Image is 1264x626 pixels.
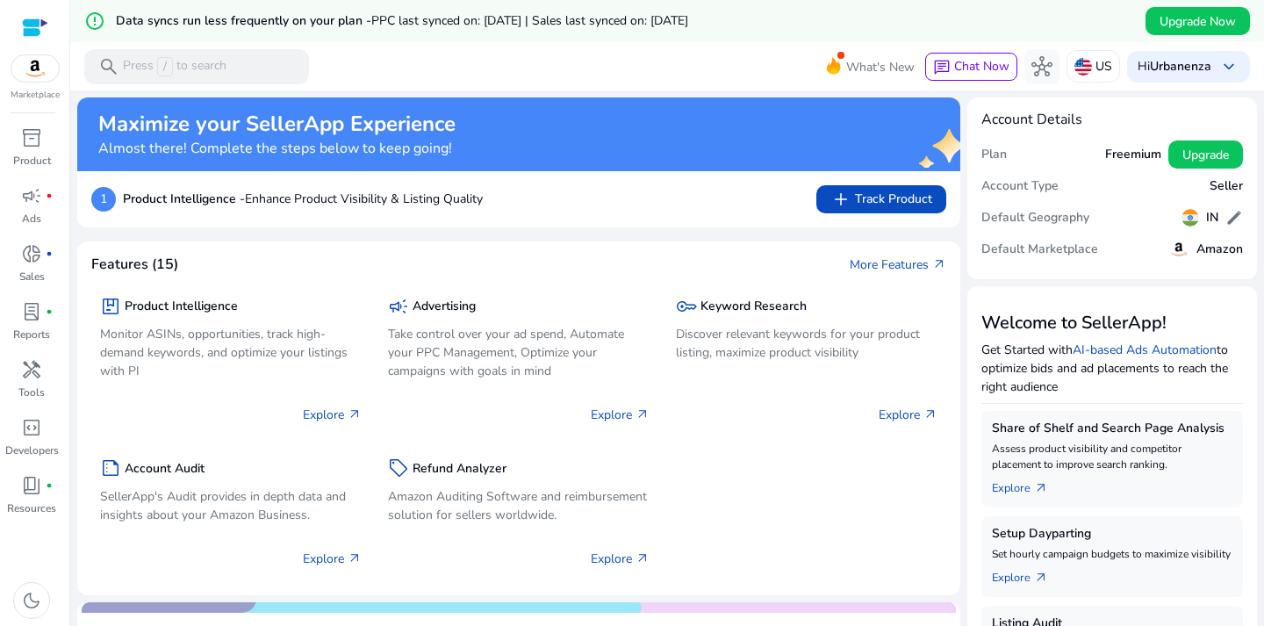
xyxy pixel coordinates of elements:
b: Urbanenza [1150,58,1211,75]
h5: IN [1206,211,1218,226]
h5: Keyword Research [700,299,807,314]
p: Explore [591,550,650,568]
span: book_4 [21,475,42,496]
p: Sales [19,269,45,284]
span: arrow_outward [636,407,650,421]
span: code_blocks [21,417,42,438]
h5: Account Type [981,179,1059,194]
p: Set hourly campaign budgets to maximize visibility [992,546,1232,562]
span: add [830,189,851,210]
h5: Plan [981,148,1007,162]
span: summarize [100,457,121,478]
h5: Share of Shelf and Search Page Analysis [992,421,1232,436]
span: donut_small [21,243,42,264]
span: lab_profile [21,301,42,322]
p: Monitor ASINs, opportunities, track high-demand keywords, and optimize your listings with PI [100,325,362,380]
h4: Almost there! Complete the steps below to keep going! [98,140,456,157]
p: Discover relevant keywords for your product listing, maximize product visibility [676,325,937,362]
h5: Advertising [413,299,476,314]
h5: Account Audit [125,462,205,477]
p: Assess product visibility and competitor placement to improve search ranking. [992,441,1232,472]
h5: Data syncs run less frequently on your plan - [116,14,688,29]
a: Explorearrow_outward [992,562,1062,586]
p: Explore [591,406,650,424]
button: Upgrade Now [1145,7,1250,35]
p: Product [13,153,51,169]
button: hub [1024,49,1059,84]
span: fiber_manual_record [46,482,53,489]
a: Explorearrow_outward [992,472,1062,497]
p: Explore [879,406,937,424]
p: Enhance Product Visibility & Listing Quality [123,190,483,208]
p: Developers [5,443,59,458]
button: Upgrade [1168,140,1243,169]
p: Explore [303,550,362,568]
p: Amazon Auditing Software and reimbursement solution for sellers worldwide. [388,487,650,524]
span: campaign [21,185,42,206]
span: / [157,57,173,76]
p: Marketplace [11,89,60,102]
h4: Features (15) [91,256,178,273]
span: key [676,296,697,317]
p: Hi [1138,61,1211,73]
mat-icon: error_outline [84,11,105,32]
span: arrow_outward [932,257,946,271]
p: Tools [18,385,45,400]
h5: Setup Dayparting [992,527,1232,542]
p: Get Started with to optimize bids and ad placements to reach the right audience [981,341,1243,396]
span: package [100,296,121,317]
span: PPC last synced on: [DATE] | Sales last synced on: [DATE] [371,12,688,29]
h4: Account Details [981,112,1243,128]
span: keyboard_arrow_down [1218,56,1239,77]
h5: Seller [1210,179,1243,194]
h3: Welcome to SellerApp! [981,313,1243,334]
span: arrow_outward [1034,571,1048,585]
a: More Featuresarrow_outward [850,255,946,274]
img: amazon.svg [11,55,59,82]
span: sell [388,457,409,478]
p: SellerApp's Audit provides in depth data and insights about your Amazon Business. [100,487,362,524]
p: Reports [13,327,50,342]
h5: Product Intelligence [125,299,238,314]
h2: Maximize your SellerApp Experience [98,112,456,137]
span: fiber_manual_record [46,308,53,315]
span: fiber_manual_record [46,250,53,257]
span: Upgrade Now [1160,12,1236,31]
img: in.svg [1181,209,1199,227]
button: chatChat Now [925,53,1017,81]
span: Track Product [830,189,932,210]
span: What's New [846,52,915,83]
button: addTrack Product [816,185,946,213]
span: arrow_outward [1034,481,1048,495]
img: amazon.svg [1168,239,1189,260]
span: handyman [21,359,42,380]
p: Resources [7,500,56,516]
span: inventory_2 [21,127,42,148]
span: edit [1225,209,1243,227]
img: us.svg [1074,58,1092,76]
span: arrow_outward [636,551,650,565]
span: campaign [388,296,409,317]
span: hub [1031,56,1052,77]
h5: Default Marketplace [981,242,1098,257]
h5: Freemium [1105,148,1161,162]
h5: Amazon [1196,242,1243,257]
p: US [1095,51,1112,82]
span: dark_mode [21,590,42,611]
span: fiber_manual_record [46,192,53,199]
p: Explore [303,406,362,424]
p: Press to search [123,57,226,76]
span: arrow_outward [923,407,937,421]
p: 1 [91,187,116,212]
span: arrow_outward [348,551,362,565]
h5: Refund Analyzer [413,462,506,477]
p: Take control over your ad spend, Automate your PPC Management, Optimize your campaigns with goals... [388,325,650,380]
span: arrow_outward [348,407,362,421]
b: Product Intelligence - [123,191,245,207]
span: Upgrade [1182,146,1229,164]
span: chat [933,59,951,76]
a: AI-based Ads Automation [1073,342,1217,358]
span: search [98,56,119,77]
span: Chat Now [954,58,1009,75]
p: Ads [22,211,41,227]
